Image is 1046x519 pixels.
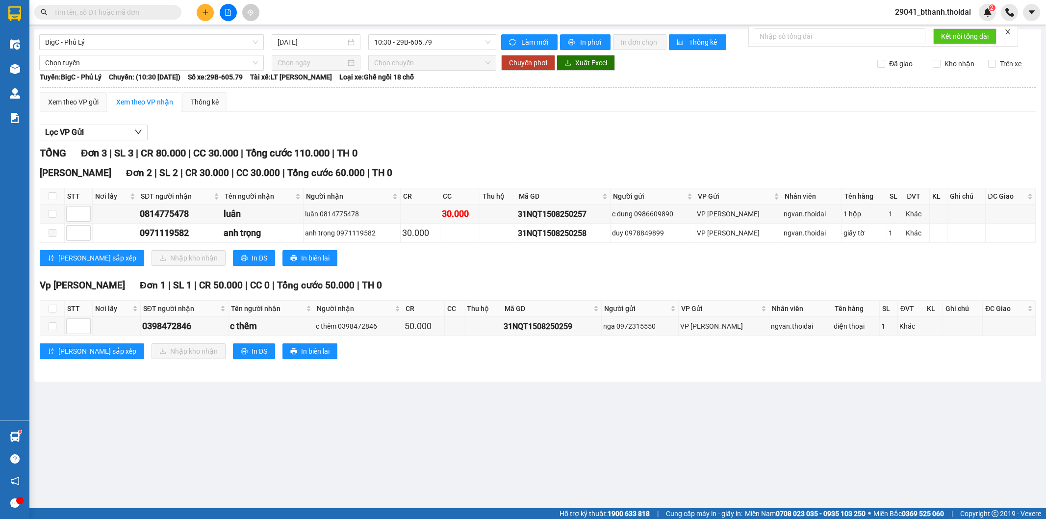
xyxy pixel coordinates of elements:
button: plus [197,4,214,21]
input: 15/08/2025 [278,37,346,48]
div: ngvan.thoidai [771,321,830,332]
td: 31NQT1508250259 [502,317,601,336]
td: 0398472846 [141,317,229,336]
span: Tên người nhận [231,303,304,314]
span: SĐT người nhận [143,303,218,314]
input: Tìm tên, số ĐT hoặc mã đơn [54,7,170,18]
span: VP Gửi [681,303,760,314]
span: question-circle [10,454,20,464]
div: Thống kê [191,97,219,107]
span: Làm mới [521,37,550,48]
span: Chuyến: (10:30 [DATE]) [109,72,180,82]
span: | [367,167,370,179]
button: printerIn biên lai [282,343,337,359]
div: VP [PERSON_NAME] [697,208,780,219]
img: warehouse-icon [10,64,20,74]
span: | [180,167,183,179]
div: luân [224,207,302,221]
sup: 1 [19,430,22,433]
td: c thêm [229,317,314,336]
span: Đơn 3 [81,147,107,159]
div: 30.000 [442,207,478,221]
td: 0971119582 [138,224,222,243]
span: Tổng cước 110.000 [246,147,330,159]
span: down [134,128,142,136]
div: 1 [889,228,902,238]
th: STT [65,188,93,205]
span: Loại xe: Ghế ngồi 18 chỗ [339,72,414,82]
span: Tài xế: LT [PERSON_NAME] [250,72,332,82]
div: 31NQT1508250259 [504,320,599,333]
th: ĐVT [904,188,929,205]
span: close [1004,28,1011,35]
span: Tổng cước 50.000 [277,280,355,291]
img: solution-icon [10,113,20,123]
button: file-add [220,4,237,21]
span: Người nhận [317,303,393,314]
span: Xuất Excel [575,57,607,68]
th: Thu hộ [480,188,516,205]
td: 0814775478 [138,205,222,224]
div: 0971119582 [140,226,220,240]
th: Nhân viên [769,301,832,317]
span: copyright [992,510,998,517]
button: caret-down [1023,4,1040,21]
span: SL 2 [159,167,178,179]
div: Khác [899,321,922,332]
button: printerIn phơi [560,34,611,50]
div: 0398472846 [142,319,227,333]
span: | [231,167,234,179]
span: TH 0 [337,147,357,159]
span: In biên lai [301,253,330,263]
div: Xem theo VP gửi [48,97,99,107]
span: Cung cấp máy in - giấy in: [666,508,742,519]
span: file-add [225,9,231,16]
div: 1 hộp [843,208,885,219]
div: 1 [881,321,896,332]
span: In phơi [580,37,603,48]
th: CR [401,188,440,205]
div: 0814775478 [140,207,220,221]
th: KL [924,301,944,317]
span: | [332,147,334,159]
span: SL 1 [173,280,192,291]
span: Mã GD [519,191,601,202]
span: [PERSON_NAME] sắp xếp [58,253,136,263]
span: 29041_bthanh.thoidai [887,6,979,18]
span: BigC - Phủ Lý [45,35,258,50]
span: | [245,280,248,291]
th: Ghi chú [943,301,983,317]
span: caret-down [1027,8,1036,17]
span: [PERSON_NAME] sắp xếp [58,346,136,357]
span: Kho nhận [941,58,978,69]
div: Khác [906,228,927,238]
span: printer [290,255,297,262]
span: printer [241,255,248,262]
td: luân [222,205,304,224]
div: c thêm [230,319,312,333]
img: warehouse-icon [10,432,20,442]
span: ĐC Giao [985,303,1025,314]
img: warehouse-icon [10,88,20,99]
div: Khác [906,208,927,219]
button: downloadXuất Excel [557,55,615,71]
button: downloadNhập kho nhận [152,250,226,266]
td: 31NQT1508250257 [516,205,611,224]
span: In DS [252,346,267,357]
img: phone-icon [1005,8,1014,17]
span: Người nhận [306,191,390,202]
button: sort-ascending[PERSON_NAME] sắp xếp [40,250,144,266]
div: 50.000 [405,319,443,333]
span: CR 30.000 [185,167,229,179]
th: CC [445,301,464,317]
th: Nhân viên [782,188,842,205]
span: printer [290,348,297,356]
img: logo-vxr [8,6,21,21]
span: Vp [PERSON_NAME] [40,280,125,291]
button: aim [242,4,259,21]
input: Nhập số tổng đài [754,28,925,44]
div: giấy tờ [843,228,885,238]
button: In đơn chọn [613,34,666,50]
span: ĐC Giao [988,191,1025,202]
td: anh trọng [222,224,304,243]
